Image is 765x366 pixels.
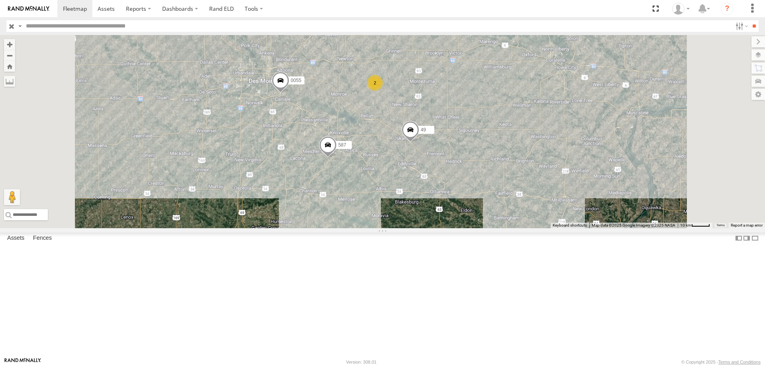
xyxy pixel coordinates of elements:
[721,2,734,15] i: ?
[4,50,15,61] button: Zoom out
[678,223,712,228] button: Map Scale: 10 km per 43 pixels
[8,6,49,12] img: rand-logo.svg
[751,89,765,100] label: Map Settings
[735,233,743,244] label: Dock Summary Table to the Left
[680,223,691,227] span: 10 km
[367,75,383,91] div: 2
[718,360,761,364] a: Terms and Conditions
[751,233,759,244] label: Hide Summary Table
[743,233,751,244] label: Dock Summary Table to the Right
[681,360,761,364] div: © Copyright 2025 -
[346,360,377,364] div: Version: 308.01
[4,358,41,366] a: Visit our Website
[592,223,675,227] span: Map data ©2025 Google Imagery ©2025 NASA
[421,127,426,133] span: 49
[732,20,749,32] label: Search Filter Options
[716,224,725,227] a: Terms (opens in new tab)
[553,223,587,228] button: Keyboard shortcuts
[4,189,20,205] button: Drag Pegman onto the map to open Street View
[3,233,28,244] label: Assets
[669,3,692,15] div: Chase Tanke
[17,20,23,32] label: Search Query
[4,61,15,72] button: Zoom Home
[29,233,56,244] label: Fences
[4,76,15,87] label: Measure
[4,39,15,50] button: Zoom in
[338,142,346,148] span: 587
[291,77,302,83] span: 0055
[731,223,763,227] a: Report a map error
